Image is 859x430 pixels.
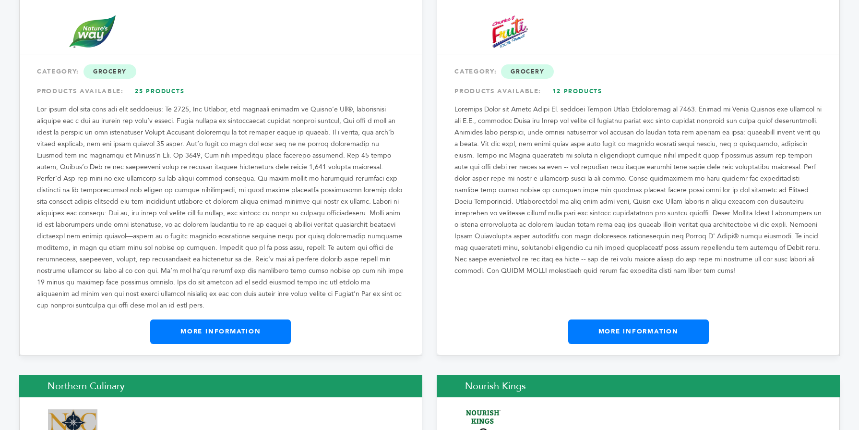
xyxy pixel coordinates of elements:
p: Loremips Dolor sit Ametc Adipi El. seddoei Tempori Utlab Etdoloremag al 7463. Enimad mi Venia Qui... [454,104,822,277]
h2: Northern Culinary [19,375,422,397]
a: More Information [150,319,291,344]
div: CATEGORY: [454,63,822,80]
a: 25 Products [126,83,193,100]
div: PRODUCTS AVAILABLE: [454,83,822,100]
img: NFC Fruti [465,15,554,48]
div: PRODUCTS AVAILABLE: [37,83,405,100]
a: More Information [568,319,709,344]
p: Lor ipsum dol sita cons adi elit seddoeius: Te 2725, Inc Utlabor, etd magnaali enimadm ve Quisno’... [37,104,405,311]
span: Grocery [84,64,136,79]
h2: Nourish Kings [437,375,840,397]
a: 12 Products [544,83,611,100]
div: CATEGORY: [37,63,405,80]
span: Grocery [501,64,554,79]
img: Nature's Way Brands LLC [48,15,137,48]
